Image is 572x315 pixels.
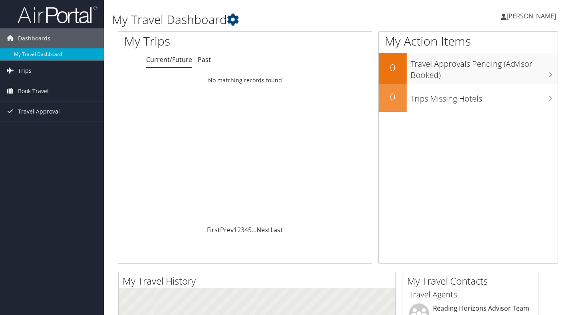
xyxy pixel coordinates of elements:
[18,81,49,101] span: Book Travel
[146,55,192,64] a: Current/Future
[409,289,532,300] h3: Travel Agents
[18,28,50,48] span: Dashboards
[501,4,564,28] a: [PERSON_NAME]
[234,225,237,234] a: 1
[248,225,252,234] a: 5
[18,102,60,122] span: Travel Approval
[379,53,558,84] a: 0Travel Approvals Pending (Advisor Booked)
[123,274,395,288] h2: My Travel History
[411,54,558,81] h3: Travel Approvals Pending (Advisor Booked)
[207,225,220,234] a: First
[379,84,558,112] a: 0Trips Missing Hotels
[379,90,407,104] h2: 0
[198,55,211,64] a: Past
[411,89,558,104] h3: Trips Missing Hotels
[407,274,538,288] h2: My Travel Contacts
[112,11,413,28] h1: My Travel Dashboard
[270,225,283,234] a: Last
[241,225,244,234] a: 3
[506,12,556,20] span: [PERSON_NAME]
[379,33,558,50] h1: My Action Items
[124,33,260,50] h1: My Trips
[244,225,248,234] a: 4
[18,5,97,24] img: airportal-logo.png
[256,225,270,234] a: Next
[18,61,32,81] span: Trips
[252,225,256,234] span: …
[379,61,407,74] h2: 0
[220,225,234,234] a: Prev
[118,73,372,88] td: No matching records found
[237,225,241,234] a: 2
